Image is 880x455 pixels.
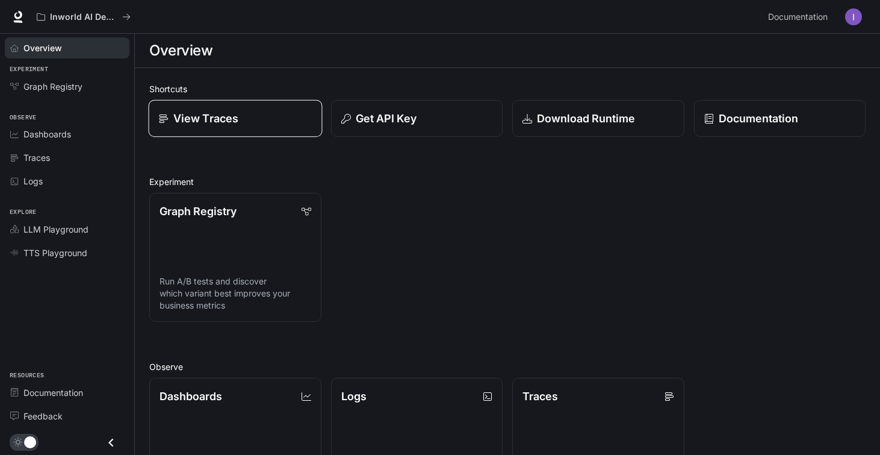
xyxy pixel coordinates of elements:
a: Traces [5,147,129,168]
span: TTS Playground [23,246,87,259]
a: Documentation [5,382,129,403]
button: All workspaces [31,5,136,29]
a: Download Runtime [512,100,684,137]
a: Documentation [694,100,866,137]
span: Overview [23,42,62,54]
a: Overview [5,37,129,58]
img: User avatar [845,8,862,25]
span: Feedback [23,410,63,422]
a: Documentation [763,5,837,29]
a: Dashboards [5,124,129,145]
a: Logs [5,171,129,192]
span: Dark mode toggle [24,435,36,448]
h1: Overview [149,39,212,63]
a: View Traces [149,100,322,137]
span: Documentation [23,386,83,399]
h2: Observe [149,360,866,373]
h2: Experiment [149,175,866,188]
span: Graph Registry [23,80,82,93]
span: Documentation [768,10,828,25]
p: Inworld AI Demos [50,12,117,22]
span: LLM Playground [23,223,88,236]
p: Download Runtime [537,110,635,127]
p: Documentation [719,110,798,127]
p: Traces [522,388,558,404]
a: TTS Playground [5,242,129,263]
p: Logs [341,388,367,404]
a: Graph RegistryRun A/B tests and discover which variant best improves your business metrics [149,193,321,322]
a: Graph Registry [5,76,129,97]
button: Get API Key [331,100,503,137]
h2: Shortcuts [149,83,866,95]
button: User avatar [841,5,866,29]
button: Close drawer [98,430,125,455]
a: LLM Playground [5,219,129,240]
span: Traces [23,151,50,164]
p: Graph Registry [160,203,237,219]
span: Logs [23,175,43,187]
p: Get API Key [356,110,417,127]
span: Dashboards [23,128,71,140]
p: View Traces [173,110,238,127]
p: Run A/B tests and discover which variant best improves your business metrics [160,275,311,312]
p: Dashboards [160,388,222,404]
a: Feedback [5,406,129,427]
